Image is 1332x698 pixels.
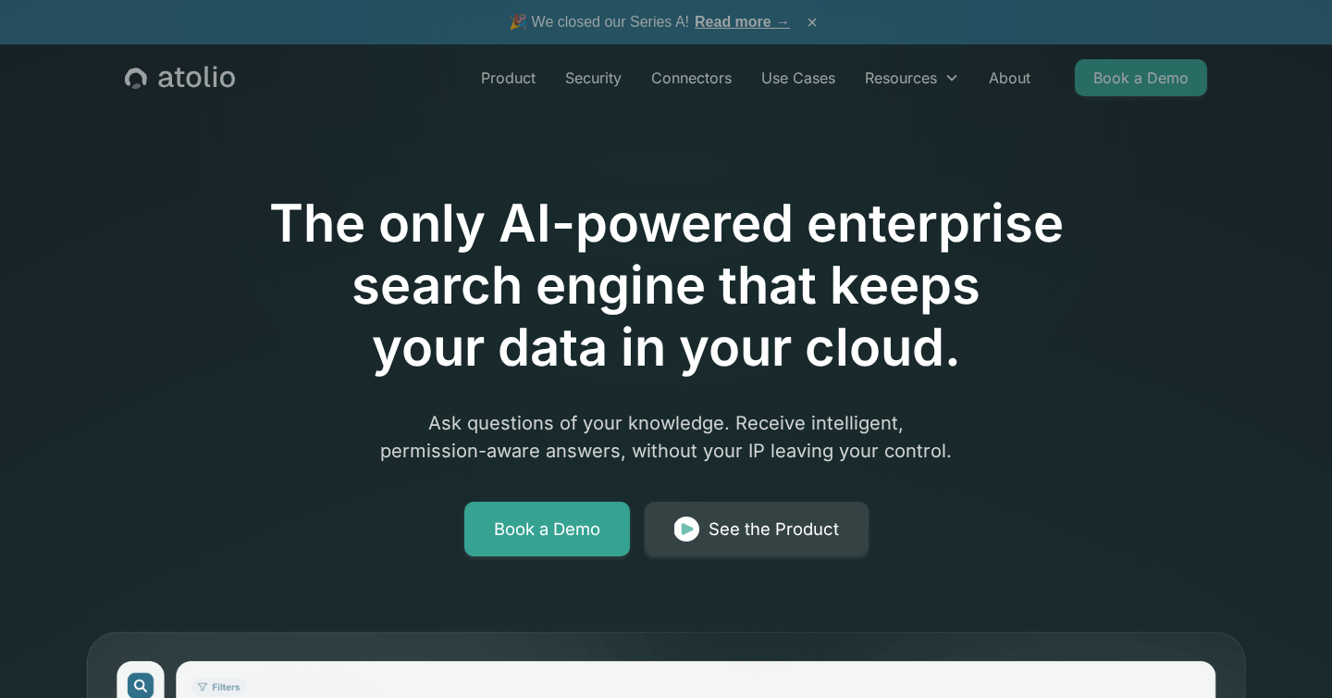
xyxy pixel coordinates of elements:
[850,59,974,96] div: Resources
[125,66,235,90] a: home
[466,59,550,96] a: Product
[509,11,790,33] span: 🎉 We closed our Series A!
[645,502,869,557] a: See the Product
[550,59,636,96] a: Security
[1075,59,1207,96] a: Book a Demo
[464,502,630,557] a: Book a Demo
[695,14,790,30] a: Read more →
[865,67,937,89] div: Resources
[746,59,850,96] a: Use Cases
[801,12,823,32] button: ×
[636,59,746,96] a: Connectors
[974,59,1045,96] a: About
[311,409,1021,465] p: Ask questions of your knowledge. Receive intelligent, permission-aware answers, without your IP l...
[192,193,1140,380] h1: The only AI-powered enterprise search engine that keeps your data in your cloud.
[709,517,839,542] div: See the Product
